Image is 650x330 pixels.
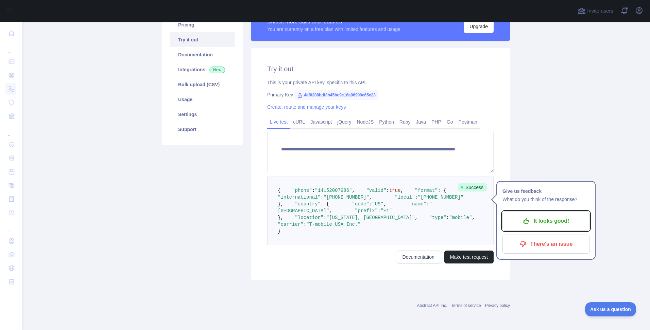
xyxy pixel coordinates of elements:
[295,201,321,207] span: "country"
[585,302,636,316] iframe: Toggle Customer Support
[429,215,446,220] span: "type"
[170,92,235,107] a: Usage
[267,64,494,74] h2: Try it out
[170,32,235,47] a: Try it out
[389,188,401,193] span: true
[323,195,369,200] span: "[PHONE_NUMBER]"
[170,107,235,122] a: Settings
[170,77,235,92] a: Bulk upload (CSV)
[366,188,386,193] span: "valid"
[451,303,481,308] a: Terms of service
[5,41,16,54] div: ...
[429,116,444,127] a: PHP
[458,183,487,191] span: Success
[413,116,429,127] a: Java
[170,47,235,62] a: Documentation
[267,26,400,33] div: You are currently on a free plan with limited features and usage
[380,208,392,214] span: "+1"
[376,116,397,127] a: Python
[312,188,315,193] span: :
[306,222,361,227] span: "T-mobile USA Inc."
[456,116,480,127] a: Postman
[472,215,475,220] span: ,
[294,90,378,100] span: 4af0288bdf3b45bc9e16a96999e65e23
[415,188,438,193] span: "format"
[369,201,372,207] span: :
[329,208,332,214] span: ,
[267,79,494,86] div: This is your private API key, specific to this API.
[170,62,235,77] a: Integrations New
[267,18,400,26] div: Unlock more calls and features
[352,188,355,193] span: ,
[502,235,589,254] button: There's an issue
[295,215,323,220] span: "location"
[502,195,589,203] p: What do you think of the response?
[170,122,235,137] a: Support
[415,195,417,200] span: :
[278,215,284,220] span: },
[378,208,380,214] span: :
[315,188,352,193] span: "14152007986"
[5,220,16,234] div: ...
[485,303,510,308] a: Privacy policy
[267,91,494,98] div: Primary Key:
[444,116,456,127] a: Go
[576,5,615,16] button: Invite users
[426,201,429,207] span: :
[417,303,447,308] a: Abstract API Inc.
[5,124,16,137] div: ...
[304,222,306,227] span: :
[397,251,440,263] a: Documentation
[415,215,417,220] span: ,
[508,238,584,250] p: There's an issue
[464,20,494,33] button: Upgrade
[209,67,225,73] span: New
[321,195,323,200] span: :
[400,188,403,193] span: ,
[354,116,376,127] a: NodeJS
[418,195,463,200] span: "[PHONE_NUMBER]"
[502,212,589,231] button: It looks good!
[383,201,386,207] span: ,
[290,116,308,127] a: cURL
[372,201,383,207] span: "US"
[352,201,369,207] span: "code"
[386,188,389,193] span: :
[397,116,413,127] a: Ruby
[438,188,446,193] span: : {
[326,215,415,220] span: "[US_STATE], [GEOGRAPHIC_DATA]"
[508,215,584,227] p: It looks good!
[321,201,329,207] span: : {
[292,188,312,193] span: "phone"
[278,195,321,200] span: "international"
[369,195,372,200] span: ,
[278,201,284,207] span: },
[444,251,494,263] button: Make test request
[278,188,280,193] span: {
[502,187,589,195] h1: Give us feedback
[335,116,354,127] a: jQuery
[267,104,346,110] a: Create, rotate and manage your keys
[308,116,335,127] a: Javascript
[409,201,426,207] span: "name"
[278,222,304,227] span: "carrier"
[446,215,449,220] span: :
[170,17,235,32] a: Pricing
[587,7,613,15] span: Invite users
[278,228,280,234] span: }
[267,116,290,127] a: Live test
[323,215,326,220] span: :
[395,195,415,200] span: "local"
[355,208,378,214] span: "prefix"
[449,215,472,220] span: "mobile"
